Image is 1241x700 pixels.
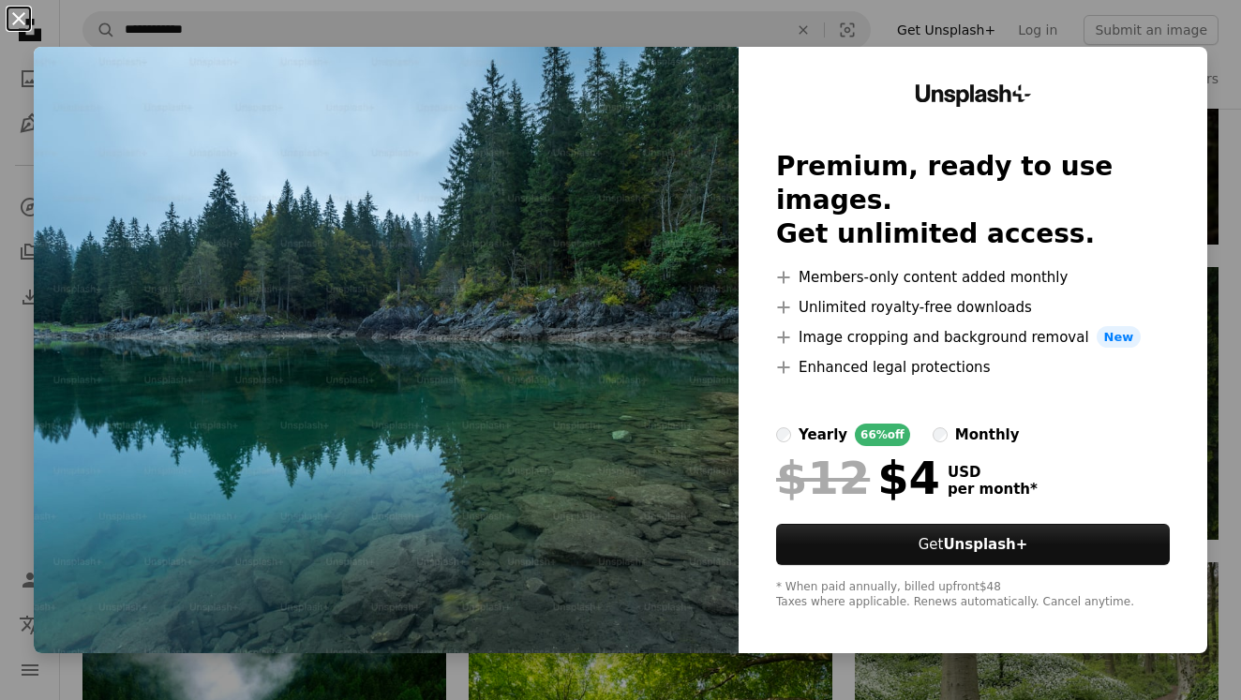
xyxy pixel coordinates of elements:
li: Enhanced legal protections [776,356,1170,379]
div: 66% off [855,424,910,446]
div: $4 [776,454,940,502]
div: monthly [955,424,1020,446]
span: New [1097,326,1142,349]
span: per month * [948,481,1038,498]
span: USD [948,464,1038,481]
span: $12 [776,454,870,502]
button: GetUnsplash+ [776,524,1170,565]
h2: Premium, ready to use images. Get unlimited access. [776,150,1170,251]
li: Members-only content added monthly [776,266,1170,289]
div: * When paid annually, billed upfront $48 Taxes where applicable. Renews automatically. Cancel any... [776,580,1170,610]
input: yearly66%off [776,427,791,442]
input: monthly [933,427,948,442]
strong: Unsplash+ [943,536,1027,553]
li: Unlimited royalty-free downloads [776,296,1170,319]
li: Image cropping and background removal [776,326,1170,349]
div: yearly [799,424,847,446]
